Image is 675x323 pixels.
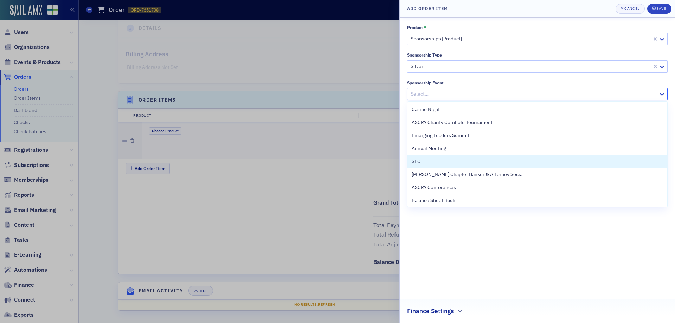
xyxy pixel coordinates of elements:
[412,158,420,165] span: SEC
[407,52,442,58] div: Sponsorship Type
[412,119,493,126] span: ASCPA Charity Cornhole Tournament
[424,25,426,30] abbr: This field is required
[616,4,645,14] button: Cancel
[647,4,671,14] button: Save
[407,80,444,85] div: Sponsorship Event
[656,7,666,11] div: Save
[407,5,448,12] h4: Add Order Item
[407,25,423,30] div: Product
[412,197,455,204] span: Balance Sheet Bash
[412,184,456,191] span: ASCPA Conferences
[412,106,440,113] span: Casino Night
[407,306,454,316] h2: Finance Settings
[412,132,469,139] span: Emerging Leaders Summit
[624,7,639,11] div: Cancel
[412,171,524,178] span: [PERSON_NAME] Chapter Banker & Attorney Social
[412,145,446,152] span: Annual Meeting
